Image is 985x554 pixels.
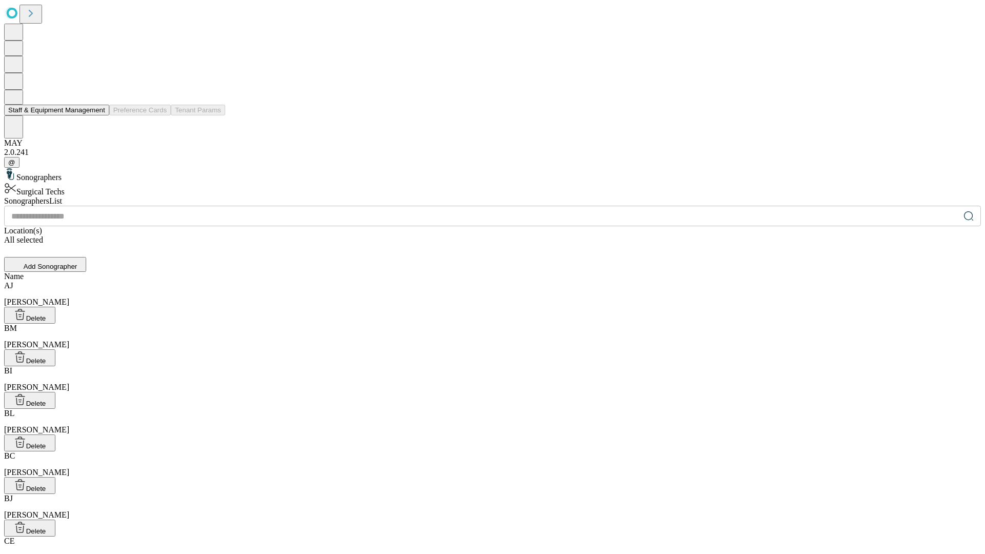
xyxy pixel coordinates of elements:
[26,485,46,492] span: Delete
[26,314,46,322] span: Delete
[109,105,171,115] button: Preference Cards
[4,226,42,235] span: Location(s)
[4,494,981,520] div: [PERSON_NAME]
[4,366,12,375] span: BI
[4,182,981,196] div: Surgical Techs
[4,434,55,451] button: Delete
[4,537,14,545] span: CE
[24,263,77,270] span: Add Sonographer
[4,105,109,115] button: Staff & Equipment Management
[4,451,15,460] span: BC
[4,157,19,168] button: @
[4,392,55,409] button: Delete
[4,520,55,537] button: Delete
[4,235,981,245] div: All selected
[26,442,46,450] span: Delete
[171,105,225,115] button: Tenant Params
[4,168,981,182] div: Sonographers
[4,148,981,157] div: 2.0.241
[26,527,46,535] span: Delete
[4,281,981,307] div: [PERSON_NAME]
[4,477,55,494] button: Delete
[8,159,15,166] span: @
[4,366,981,392] div: [PERSON_NAME]
[4,324,17,332] span: BM
[4,281,13,290] span: AJ
[4,324,981,349] div: [PERSON_NAME]
[4,451,981,477] div: [PERSON_NAME]
[4,307,55,324] button: Delete
[4,349,55,366] button: Delete
[4,272,981,281] div: Name
[4,138,981,148] div: MAY
[4,494,13,503] span: BJ
[4,409,981,434] div: [PERSON_NAME]
[4,257,86,272] button: Add Sonographer
[4,409,14,418] span: BL
[26,357,46,365] span: Delete
[26,400,46,407] span: Delete
[4,196,981,206] div: Sonographers List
